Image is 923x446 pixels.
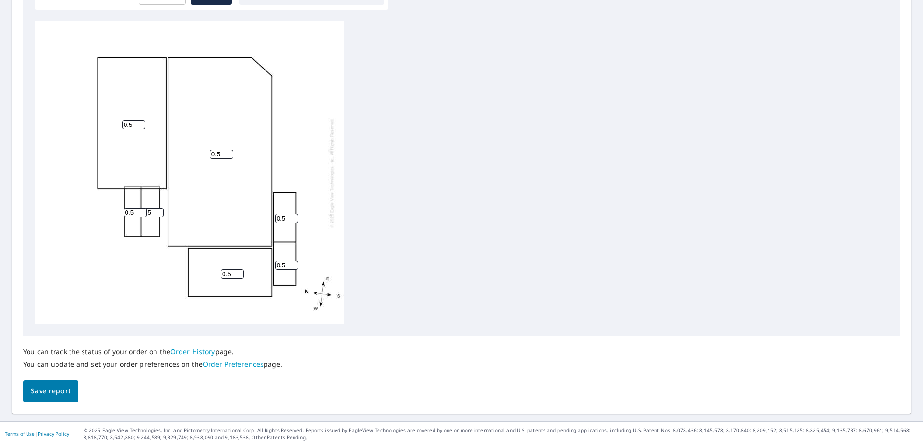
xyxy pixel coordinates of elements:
a: Privacy Policy [38,431,69,437]
button: Save report [23,380,78,402]
a: Terms of Use [5,431,35,437]
span: Save report [31,385,70,397]
p: You can update and set your order preferences on the page. [23,360,282,369]
a: Order Preferences [203,360,264,369]
p: | [5,431,69,437]
a: Order History [170,347,215,356]
p: © 2025 Eagle View Technologies, Inc. and Pictometry International Corp. All Rights Reserved. Repo... [84,427,918,441]
p: You can track the status of your order on the page. [23,348,282,356]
